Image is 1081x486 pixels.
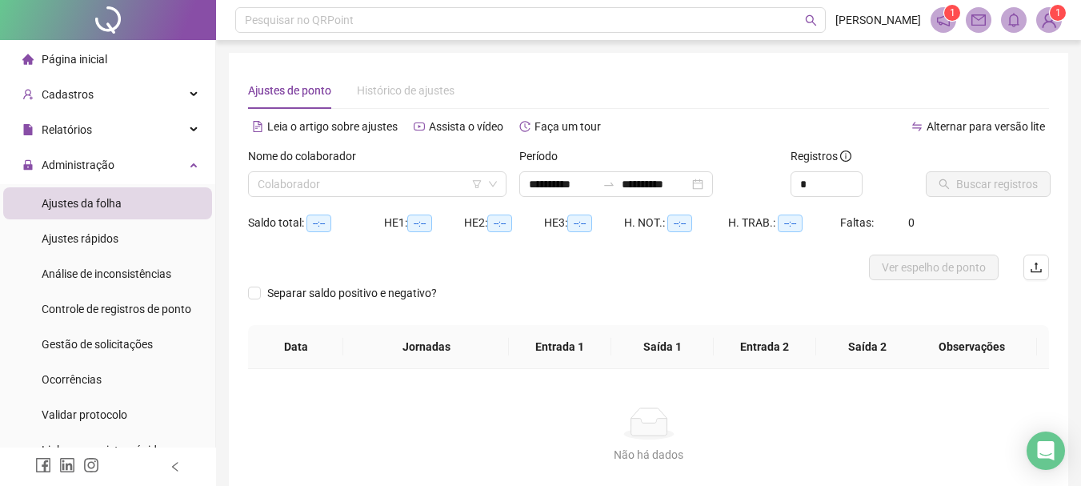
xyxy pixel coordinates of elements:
[603,178,615,191] span: swap-right
[487,215,512,232] span: --:--
[267,120,398,133] span: Leia o artigo sobre ajustes
[22,54,34,65] span: home
[261,284,443,302] span: Separar saldo positivo e negativo?
[519,147,568,165] label: Período
[429,120,503,133] span: Assista o vídeo
[1027,432,1065,470] div: Open Intercom Messenger
[42,159,114,171] span: Administração
[267,446,1030,464] div: Não há dados
[248,325,343,369] th: Data
[42,123,92,136] span: Relatórios
[248,214,384,232] div: Saldo total:
[42,53,107,66] span: Página inicial
[509,325,611,369] th: Entrada 1
[407,215,432,232] span: --:--
[816,325,919,369] th: Saída 2
[840,216,876,229] span: Faltas:
[472,179,482,189] span: filter
[42,88,94,101] span: Cadastros
[534,120,601,133] span: Faça um tour
[42,408,127,421] span: Validar protocolo
[1050,5,1066,21] sup: Atualize o seu contato no menu Meus Dados
[464,214,544,232] div: HE 2:
[971,13,986,27] span: mail
[252,121,263,132] span: file-text
[42,197,122,210] span: Ajustes da folha
[42,232,118,245] span: Ajustes rápidos
[248,147,366,165] label: Nome do colaborador
[42,338,153,351] span: Gestão de solicitações
[22,124,34,135] span: file
[42,444,163,456] span: Link para registro rápido
[908,216,915,229] span: 0
[22,159,34,171] span: lock
[248,84,331,97] span: Ajustes de ponto
[911,121,923,132] span: swap
[306,215,331,232] span: --:--
[835,11,921,29] span: [PERSON_NAME]
[728,214,840,232] div: H. TRAB.:
[1030,261,1043,274] span: upload
[22,89,34,100] span: user-add
[944,5,960,21] sup: 1
[384,214,464,232] div: HE 1:
[1037,8,1061,32] img: 86600
[907,325,1037,369] th: Observações
[357,84,454,97] span: Histórico de ajustes
[42,267,171,280] span: Análise de inconsistências
[488,179,498,189] span: down
[42,373,102,386] span: Ocorrências
[840,151,851,162] span: info-circle
[805,14,817,26] span: search
[791,147,851,165] span: Registros
[611,325,714,369] th: Saída 1
[343,325,508,369] th: Jornadas
[59,457,75,473] span: linkedin
[83,457,99,473] span: instagram
[35,457,51,473] span: facebook
[714,325,816,369] th: Entrada 2
[603,178,615,191] span: to
[936,13,951,27] span: notification
[869,255,999,280] button: Ver espelho de ponto
[1007,13,1021,27] span: bell
[414,121,425,132] span: youtube
[778,215,803,232] span: --:--
[919,338,1024,355] span: Observações
[1055,7,1061,18] span: 1
[927,120,1045,133] span: Alternar para versão lite
[544,214,624,232] div: HE 3:
[519,121,530,132] span: history
[42,303,191,315] span: Controle de registros de ponto
[667,215,692,232] span: --:--
[926,171,1051,197] button: Buscar registros
[950,7,955,18] span: 1
[170,461,181,472] span: left
[624,214,728,232] div: H. NOT.:
[567,215,592,232] span: --:--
